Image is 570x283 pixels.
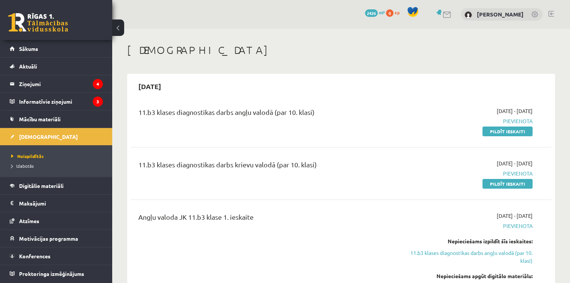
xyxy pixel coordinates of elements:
a: Pildīt ieskaiti [482,127,533,136]
a: Sākums [10,40,103,57]
a: [DEMOGRAPHIC_DATA] [10,128,103,145]
span: Konferences [19,253,50,259]
span: mP [379,9,385,15]
a: Proktoringa izmēģinājums [10,265,103,282]
div: Angļu valoda JK 11.b3 klase 1. ieskaite [138,212,398,226]
span: Mācību materiāli [19,116,61,122]
a: Motivācijas programma [10,230,103,247]
span: Proktoringa izmēģinājums [19,270,84,277]
i: 4 [93,79,103,89]
a: Izlabotās [11,162,105,169]
span: Pievienota [409,170,533,177]
a: 2426 mP [365,9,385,15]
legend: Informatīvie ziņojumi [19,93,103,110]
a: Informatīvie ziņojumi3 [10,93,103,110]
a: Ziņojumi4 [10,75,103,92]
span: xp [395,9,399,15]
legend: Maksājumi [19,195,103,212]
span: Pievienota [409,222,533,230]
a: Konferences [10,247,103,265]
a: 11.b3 klases diagnostikas darbs angļu valodā (par 10. klasi) [409,249,533,265]
a: [PERSON_NAME] [477,10,524,18]
a: Neizpildītās [11,153,105,159]
a: Maksājumi [10,195,103,212]
a: Atzīmes [10,212,103,229]
span: Pievienota [409,117,533,125]
a: Pildīt ieskaiti [482,179,533,189]
legend: Ziņojumi [19,75,103,92]
span: Neizpildītās [11,153,44,159]
span: [DATE] - [DATE] [497,159,533,167]
span: [DEMOGRAPHIC_DATA] [19,133,78,140]
div: 11.b3 klases diagnostikas darbs angļu valodā (par 10. klasi) [138,107,398,121]
a: Aktuāli [10,58,103,75]
span: Sākums [19,45,38,52]
span: Atzīmes [19,217,39,224]
h1: [DEMOGRAPHIC_DATA] [127,44,555,57]
a: Mācību materiāli [10,110,103,128]
span: [DATE] - [DATE] [497,107,533,115]
span: [DATE] - [DATE] [497,212,533,220]
a: Rīgas 1. Tālmācības vidusskola [8,13,68,32]
div: 11.b3 klases diagnostikas darbs krievu valodā (par 10. klasi) [138,159,398,173]
h2: [DATE] [131,77,169,95]
a: Digitālie materiāli [10,177,103,194]
a: 0 xp [386,9,403,15]
i: 3 [93,97,103,107]
span: Digitālie materiāli [19,182,64,189]
span: Motivācijas programma [19,235,78,242]
span: Aktuāli [19,63,37,70]
img: Inese Zaščirinska [465,11,472,19]
div: Nepieciešams izpildīt šīs ieskaites: [409,237,533,245]
span: Izlabotās [11,163,34,169]
span: 0 [386,9,393,17]
div: Nepieciešams apgūt digitālo materiālu: [409,272,533,280]
span: 2426 [365,9,378,17]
